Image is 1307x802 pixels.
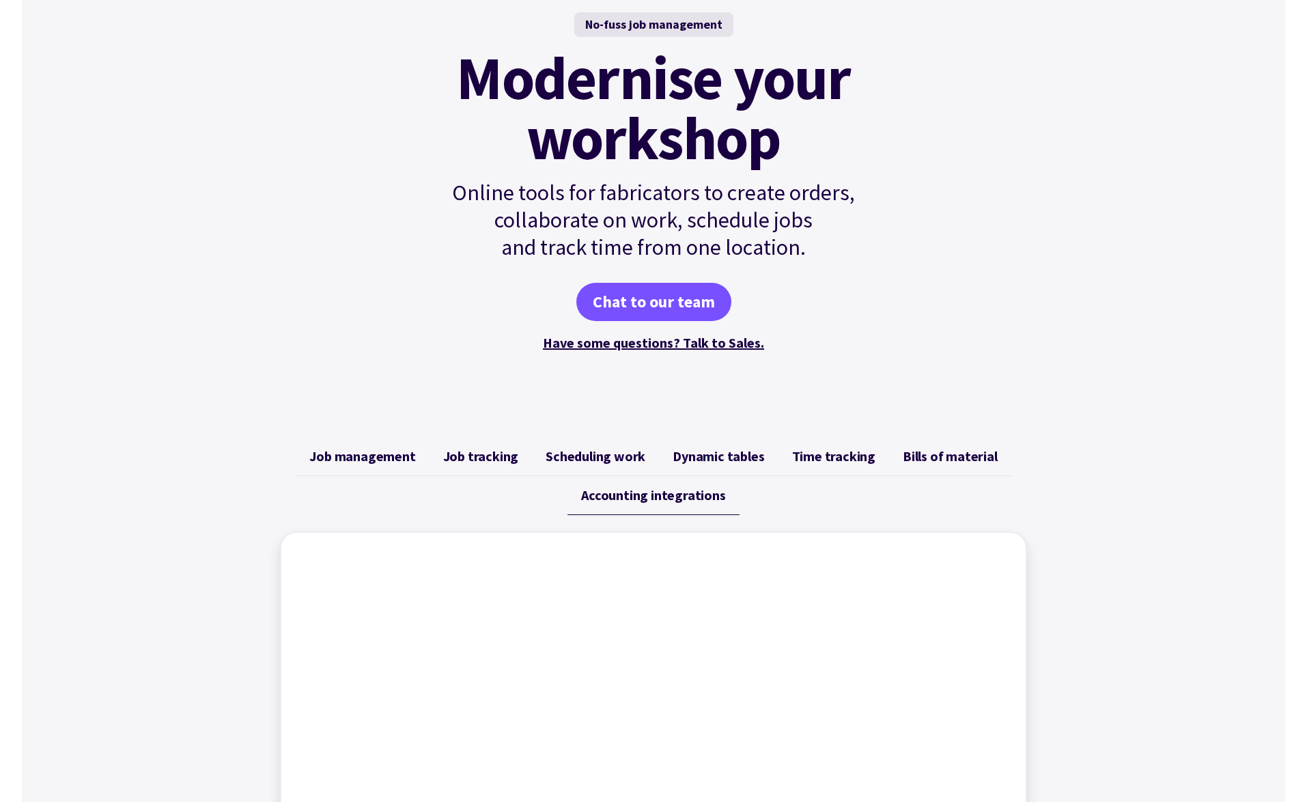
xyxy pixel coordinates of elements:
mark: Modernise your workshop [456,48,850,168]
span: Dynamic tables [673,448,764,465]
a: Have some questions? Talk to Sales. [543,334,764,351]
span: Bills of material [903,448,998,465]
div: No-fuss job management [574,12,733,37]
div: Chatt-widget [1080,654,1307,802]
span: Accounting integrations [581,487,725,503]
span: Job management [309,448,415,465]
span: Job tracking [443,448,519,465]
span: Time tracking [792,448,875,465]
span: Scheduling work [546,448,645,465]
iframe: Chat Widget [1080,654,1307,802]
a: Chat to our team [576,283,731,321]
p: Online tools for fabricators to create orders, collaborate on work, schedule jobs and track time ... [423,179,884,261]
